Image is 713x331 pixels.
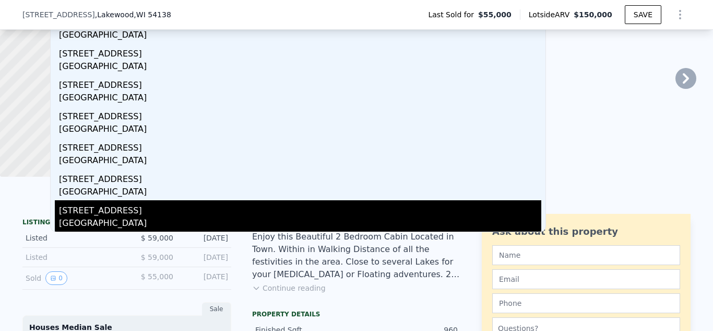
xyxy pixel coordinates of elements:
[26,252,118,262] div: Listed
[492,293,680,313] input: Phone
[59,92,541,106] div: [GEOGRAPHIC_DATA]
[428,9,478,20] span: Last Sold for
[574,10,612,19] span: $150,000
[26,271,118,285] div: Sold
[59,217,541,232] div: [GEOGRAPHIC_DATA]
[182,233,228,243] div: [DATE]
[202,302,231,316] div: Sale
[625,5,661,24] button: SAVE
[529,9,574,20] span: Lotside ARV
[59,138,541,154] div: [STREET_ADDRESS]
[252,231,461,281] div: Enjoy this Beautiful 2 Bedroom Cabin Located in Town. Within in Walking Distance of all the festi...
[59,106,541,123] div: [STREET_ADDRESS]
[59,169,541,186] div: [STREET_ADDRESS]
[45,271,67,285] button: View historical data
[134,10,171,19] span: , WI 54138
[22,9,95,20] span: [STREET_ADDRESS]
[22,218,231,229] div: LISTING & SALE HISTORY
[141,253,173,261] span: $ 59,000
[478,9,512,20] span: $55,000
[59,123,541,138] div: [GEOGRAPHIC_DATA]
[59,186,541,200] div: [GEOGRAPHIC_DATA]
[670,4,691,25] button: Show Options
[59,29,541,43] div: [GEOGRAPHIC_DATA]
[492,224,680,239] div: Ask about this property
[59,43,541,60] div: [STREET_ADDRESS]
[182,271,228,285] div: [DATE]
[26,233,118,243] div: Listed
[59,60,541,75] div: [GEOGRAPHIC_DATA]
[95,9,171,20] span: , Lakewood
[252,310,461,318] div: Property details
[141,272,173,281] span: $ 55,000
[141,234,173,242] span: $ 59,000
[59,75,541,92] div: [STREET_ADDRESS]
[252,283,326,293] button: Continue reading
[59,154,541,169] div: [GEOGRAPHIC_DATA]
[492,269,680,289] input: Email
[492,245,680,265] input: Name
[182,252,228,262] div: [DATE]
[59,200,541,217] div: [STREET_ADDRESS]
